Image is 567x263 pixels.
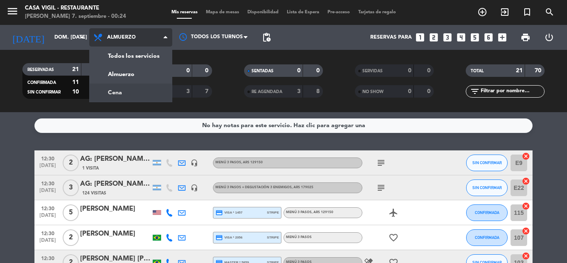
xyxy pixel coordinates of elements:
span: 2 [63,155,79,171]
i: subject [376,158,386,168]
button: CONFIRMADA [466,229,508,246]
span: Tarjetas de regalo [354,10,400,15]
span: [DATE] [37,163,58,172]
i: arrow_drop_down [77,32,87,42]
span: TOTAL [471,69,484,73]
strong: 0 [408,88,411,94]
i: looks_two [428,32,439,43]
i: turned_in_not [522,7,532,17]
span: CONFIRMADA [27,81,56,85]
span: CONFIRMADA [475,235,499,240]
i: cancel [522,177,530,185]
strong: 0 [427,68,432,74]
i: exit_to_app [500,7,510,17]
span: 2 [63,229,79,246]
i: cancel [522,252,530,260]
span: [DATE] [37,213,58,222]
span: visa * 2056 [215,234,242,241]
span: SIN CONFIRMAR [27,90,61,94]
span: Reservas para [370,34,412,40]
span: , ARS 129150 [241,161,263,164]
strong: 3 [297,88,301,94]
div: [PERSON_NAME] [80,204,151,214]
strong: 0 [205,68,210,74]
strong: 0 [427,88,432,94]
i: cancel [522,152,530,160]
span: stripe [267,210,279,215]
button: SIN CONFIRMAR [466,179,508,196]
strong: 21 [72,66,79,72]
span: , ARS 129150 [312,211,333,214]
strong: 3 [186,88,190,94]
span: 5 [63,204,79,221]
span: 12:30 [37,228,58,238]
a: Cena [90,84,172,102]
span: SERVIDAS [362,69,383,73]
i: filter_list [470,86,480,96]
i: cancel [522,227,530,235]
i: menu [6,5,19,17]
div: AG: [PERSON_NAME] X2/ AWASI [80,154,151,165]
i: credit_card [215,209,223,216]
button: CONFIRMADA [466,204,508,221]
strong: 8 [316,88,321,94]
span: 3 [63,179,79,196]
span: 12:30 [37,253,58,263]
i: airplanemode_active [389,208,398,218]
span: CONFIRMADA [475,210,499,215]
i: [DATE] [6,28,50,47]
i: credit_card [215,234,223,241]
button: SIN CONFIRMAR [466,155,508,171]
i: search [545,7,555,17]
span: Disponibilidad [243,10,283,15]
i: looks_one [415,32,425,43]
i: subject [376,183,386,193]
div: Casa Vigil - Restaurante [25,4,126,12]
div: No hay notas para este servicio. Haz clic para agregar una [202,121,365,130]
i: power_settings_new [544,32,554,42]
span: Mis reservas [167,10,202,15]
span: NO SHOW [362,90,384,94]
span: print [521,32,530,42]
span: 124 Visitas [82,190,106,197]
span: [DATE] [37,238,58,247]
i: headset_mic [191,184,198,192]
span: stripe [267,235,279,240]
strong: 0 [297,68,301,74]
strong: 11 [72,79,79,85]
strong: 10 [72,89,79,95]
i: headset_mic [191,159,198,167]
div: LOG OUT [537,25,561,50]
span: SIN CONFIRMAR [472,185,502,190]
span: Menú 3 Pasos [286,236,312,239]
strong: 7 [205,88,210,94]
i: favorite_border [389,233,398,243]
span: Menú 3 Pasos + Degustación 3 enemigos [215,186,313,189]
input: Filtrar por nombre... [480,87,544,96]
span: 12:30 [37,153,58,163]
i: add_box [497,32,508,43]
span: visa * 1457 [215,209,242,216]
div: AG: [PERSON_NAME] X3/ WINE LOVERS [80,179,151,189]
span: Menú 3 Pasos [286,211,333,214]
span: RE AGENDADA [252,90,282,94]
i: looks_4 [456,32,467,43]
span: RESERVADAS [27,68,54,72]
button: menu [6,5,19,20]
div: [PERSON_NAME] 7. septiembre - 00:24 [25,12,126,21]
span: SIN CONFIRMAR [472,160,502,165]
span: 1 Visita [82,165,99,172]
span: 12:30 [37,203,58,213]
strong: 70 [535,68,543,74]
strong: 0 [186,68,190,74]
span: Pre-acceso [323,10,354,15]
strong: 0 [408,68,411,74]
span: Menú 3 Pasos [215,161,263,164]
i: looks_6 [483,32,494,43]
i: cancel [522,202,530,210]
span: Lista de Espera [283,10,323,15]
span: Mapa de mesas [202,10,243,15]
div: [PERSON_NAME] [80,229,151,239]
strong: 21 [516,68,523,74]
span: Almuerzo [107,34,136,40]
